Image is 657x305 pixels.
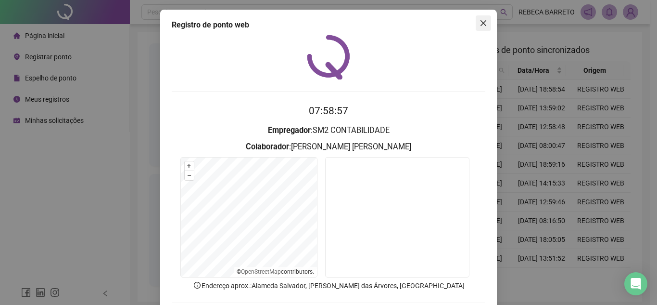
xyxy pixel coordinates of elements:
[172,141,485,153] h3: : [PERSON_NAME] [PERSON_NAME]
[309,105,348,117] time: 07:58:57
[237,268,314,275] li: © contributors.
[172,19,485,31] div: Registro de ponto web
[307,35,350,80] img: QRPoint
[480,19,487,27] span: close
[185,171,194,180] button: –
[172,280,485,291] p: Endereço aprox. : Alameda Salvador, [PERSON_NAME] das Árvores, [GEOGRAPHIC_DATA]
[241,268,281,275] a: OpenStreetMap
[268,126,311,135] strong: Empregador
[624,272,647,295] div: Open Intercom Messenger
[172,124,485,137] h3: : SM2 CONTABILIDADE
[185,161,194,171] button: +
[193,281,202,290] span: info-circle
[246,142,289,151] strong: Colaborador
[476,15,491,31] button: Close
